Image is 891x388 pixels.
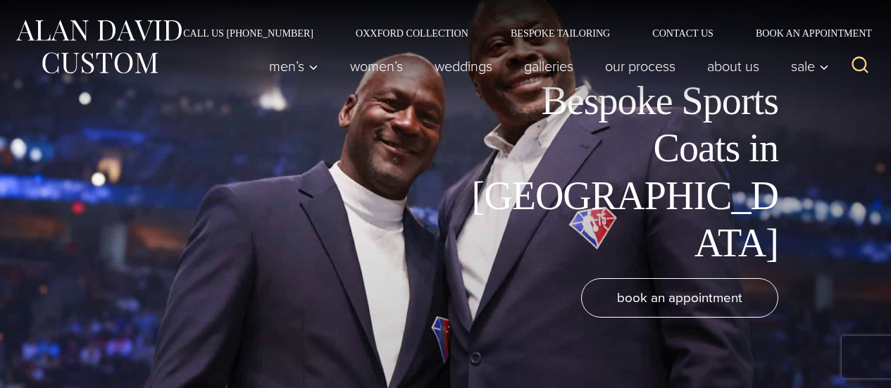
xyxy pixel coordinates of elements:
[843,49,877,83] button: View Search Form
[581,278,778,318] a: book an appointment
[419,52,509,80] a: weddings
[461,77,778,267] h1: Bespoke Sports Coats in [GEOGRAPHIC_DATA]
[269,59,318,73] span: Men’s
[162,28,335,38] a: Call Us [PHONE_NUMBER]
[735,28,877,38] a: Book an Appointment
[795,346,877,381] iframe: Opens a widget where you can chat to one of our agents
[254,52,837,80] nav: Primary Navigation
[509,52,590,80] a: Galleries
[490,28,631,38] a: Bespoke Tailoring
[162,28,877,38] nav: Secondary Navigation
[14,15,183,78] img: Alan David Custom
[617,287,742,308] span: book an appointment
[590,52,692,80] a: Our Process
[692,52,775,80] a: About Us
[335,52,419,80] a: Women’s
[631,28,735,38] a: Contact Us
[791,59,829,73] span: Sale
[335,28,490,38] a: Oxxford Collection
